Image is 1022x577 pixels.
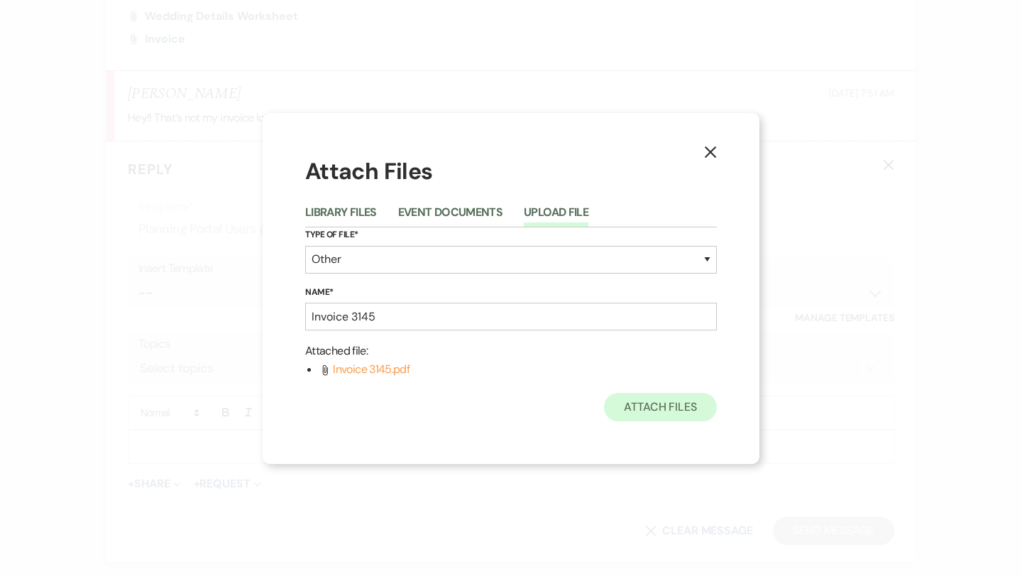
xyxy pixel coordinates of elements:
button: Event Documents [398,207,502,227]
h1: Attach Files [305,156,717,188]
button: Attach Files [604,393,717,421]
span: Invoice 3145.pdf [333,362,410,377]
button: Upload File [524,207,588,227]
p: Attached file : [305,342,717,360]
label: Name* [305,285,717,301]
label: Type of File* [305,227,717,243]
button: Library Files [305,207,377,227]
